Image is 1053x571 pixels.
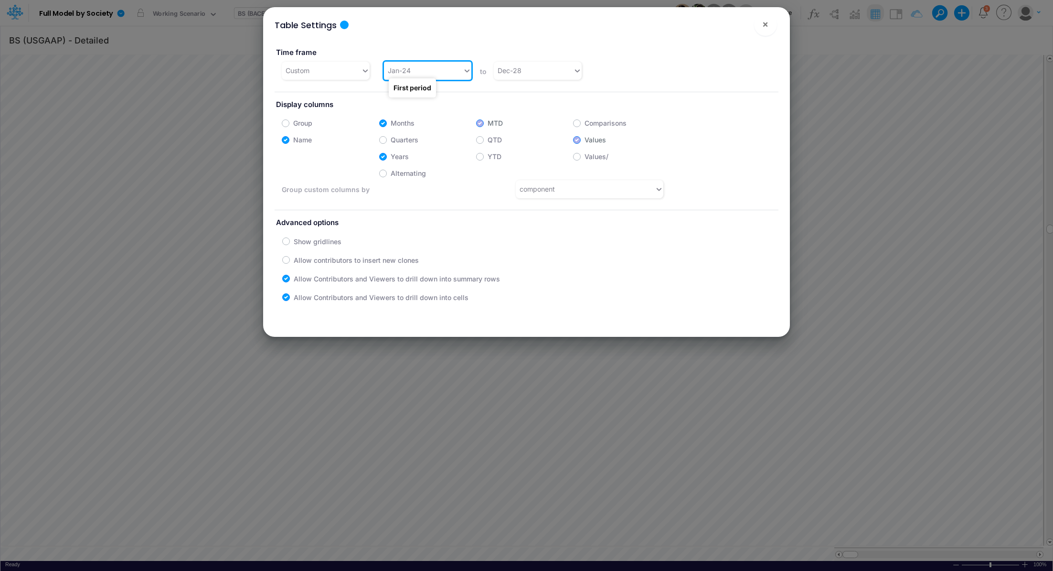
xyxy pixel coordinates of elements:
[391,135,418,145] label: Quarters
[488,135,502,145] label: QTD
[762,18,768,30] span: ×
[293,118,312,128] label: Group
[293,135,312,145] label: Name
[488,118,503,128] label: MTD
[585,135,606,145] label: Values
[754,13,777,36] button: Close
[585,118,627,128] label: Comparisons
[275,214,778,232] label: Advanced options
[275,44,519,62] label: Time frame
[294,237,341,247] label: Show gridlines
[282,184,411,194] label: Group custom columns by
[388,65,411,75] div: Jan-24
[520,184,555,194] div: component
[585,151,608,162] label: Values/
[391,168,426,178] label: Alternating
[275,96,778,114] label: Display columns
[340,21,349,29] div: Tooltip anchor
[294,274,500,284] label: Allow Contributors and Viewers to drill down into summary rows
[391,151,409,162] label: Years
[391,118,415,128] label: Months
[286,65,309,75] div: Custom
[394,84,431,92] strong: First period
[479,66,487,76] label: to
[498,65,521,75] div: Dec-28
[294,255,419,265] label: Allow contributors to insert new clones
[294,292,468,302] label: Allow Contributors and Viewers to drill down into cells
[275,19,337,32] div: Table Settings
[488,151,501,162] label: YTD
